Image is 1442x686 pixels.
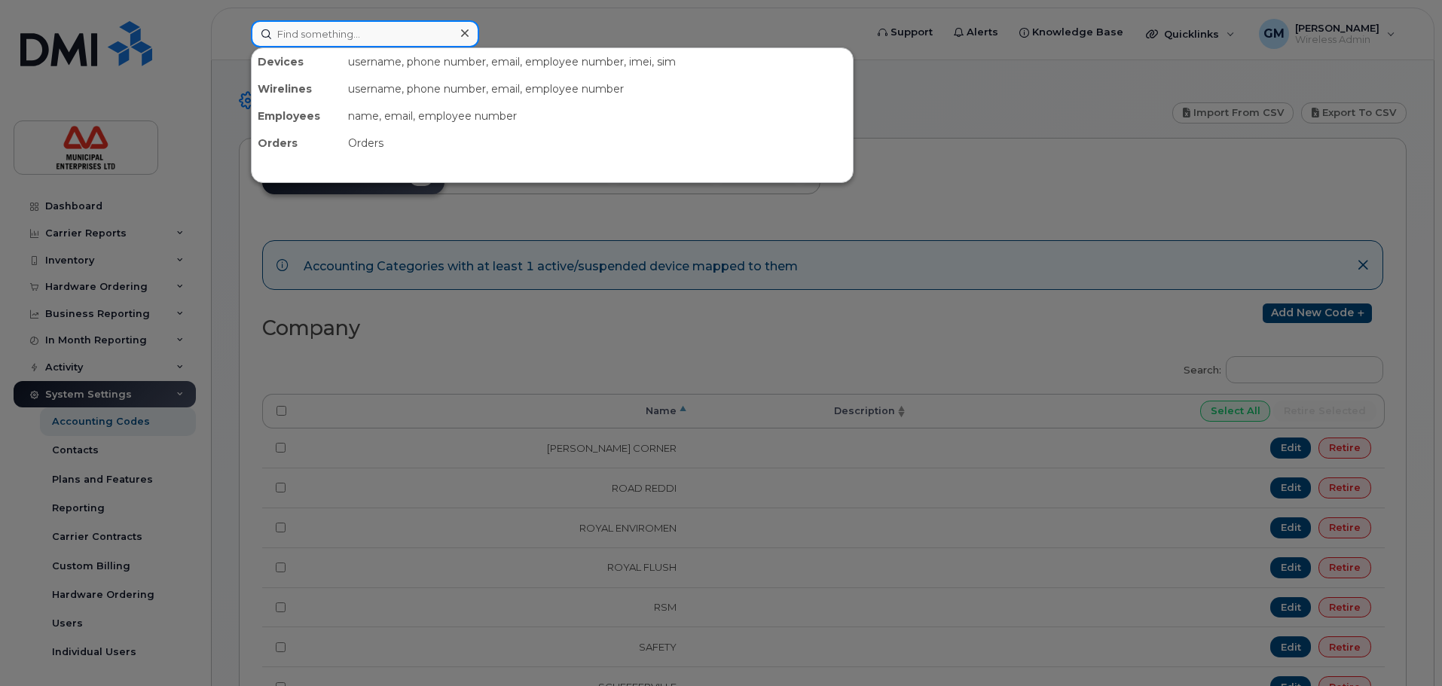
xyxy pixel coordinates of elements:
div: username, phone number, email, employee number, imei, sim [342,48,853,75]
div: Devices [252,48,342,75]
div: Orders [252,130,342,157]
div: username, phone number, email, employee number [342,75,853,102]
div: Wirelines [252,75,342,102]
div: Orders [342,130,853,157]
div: Employees [252,102,342,130]
div: name, email, employee number [342,102,853,130]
